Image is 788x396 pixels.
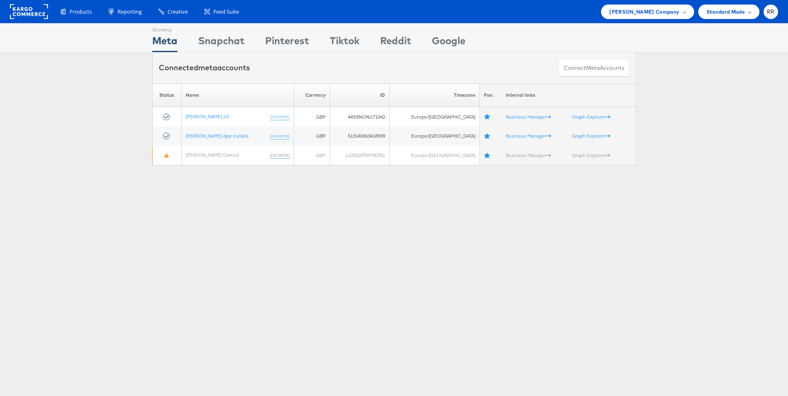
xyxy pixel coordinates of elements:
[152,24,177,33] div: Showing
[213,8,239,16] span: Feed Suite
[270,152,290,159] a: (rename)
[506,114,551,120] a: Business Manager
[270,113,290,120] a: (rename)
[432,33,465,52] div: Google
[390,146,480,165] td: Europe/[GEOGRAPHIC_DATA]
[152,33,177,52] div: Meta
[69,8,92,16] span: Products
[186,152,239,158] a: [PERSON_NAME] Owned
[265,33,309,52] div: Pinterest
[506,133,551,139] a: Business Manager
[117,8,142,16] span: Reporting
[572,152,610,158] a: Graph Explorer
[270,133,290,140] a: (rename)
[609,7,679,16] span: [PERSON_NAME] Company
[586,64,600,72] span: meta
[294,107,330,126] td: GBP
[330,146,390,165] td: 1103220759700781
[707,7,745,16] span: Standard Mode
[390,83,480,107] th: Timezone
[294,83,330,107] th: Currency
[330,107,390,126] td: 443394196171042
[506,152,551,158] a: Business Manager
[294,146,330,165] td: GBP
[390,107,480,126] td: Europe/[GEOGRAPHIC_DATA]
[198,63,217,72] span: meta
[182,83,294,107] th: Name
[330,83,390,107] th: ID
[390,126,480,146] td: Europe/[GEOGRAPHIC_DATA]
[168,8,188,16] span: Creative
[330,126,390,146] td: 513140363418939
[186,133,249,139] a: [PERSON_NAME] App Installs
[330,33,359,52] div: Tiktok
[767,9,775,14] span: RR
[558,59,630,77] button: ConnectmetaAccounts
[186,113,229,119] a: [PERSON_NAME] 2.0
[572,114,610,120] a: Graph Explorer
[198,33,244,52] div: Snapchat
[380,33,411,52] div: Reddit
[159,62,250,73] div: Connected accounts
[294,126,330,146] td: GBP
[572,133,610,139] a: Graph Explorer
[152,83,182,107] th: Status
